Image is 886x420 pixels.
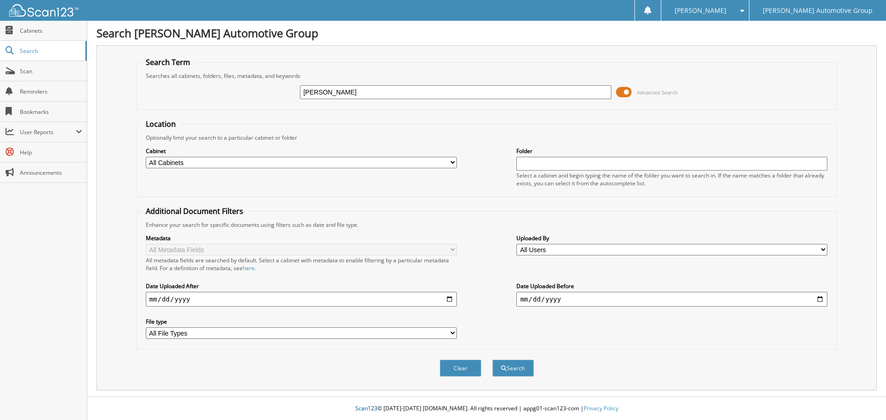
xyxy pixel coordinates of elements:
div: Searches all cabinets, folders, files, metadata, and keywords [141,72,832,80]
span: [PERSON_NAME] Automotive Group [763,8,873,13]
label: Date Uploaded Before [516,282,827,290]
span: Scan [20,67,82,75]
input: start [146,292,457,307]
legend: Location [141,119,180,129]
img: scan123-logo-white.svg [9,4,78,17]
label: Cabinet [146,147,457,155]
span: Scan123 [355,404,377,412]
iframe: Chat Widget [840,376,886,420]
span: Help [20,148,82,156]
label: Metadata [146,234,457,242]
span: Bookmarks [20,108,82,116]
span: User Reports [20,128,76,136]
button: Clear [440,360,481,377]
label: Folder [516,147,827,155]
span: Advanced Search [637,89,678,96]
span: Search [20,47,81,55]
legend: Additional Document Filters [141,206,248,216]
div: Select a cabinet and begin typing the name of the folder you want to search in. If the name match... [516,172,827,187]
span: Reminders [20,88,82,95]
h1: Search [PERSON_NAME] Automotive Group [96,25,877,41]
div: Optionally limit your search to a particular cabinet or folder [141,134,832,142]
label: Uploaded By [516,234,827,242]
legend: Search Term [141,57,195,67]
a: here [243,264,255,272]
div: Enhance your search for specific documents using filters such as date and file type. [141,221,832,229]
div: All metadata fields are searched by default. Select a cabinet with metadata to enable filtering b... [146,256,457,272]
label: Date Uploaded After [146,282,457,290]
label: File type [146,318,457,325]
input: end [516,292,827,307]
button: Search [492,360,534,377]
span: Announcements [20,169,82,177]
div: © [DATE]-[DATE] [DOMAIN_NAME]. All rights reserved | appg01-scan123-com | [87,397,886,420]
span: Cabinets [20,27,82,35]
a: Privacy Policy [584,404,618,412]
span: [PERSON_NAME] [675,8,726,13]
